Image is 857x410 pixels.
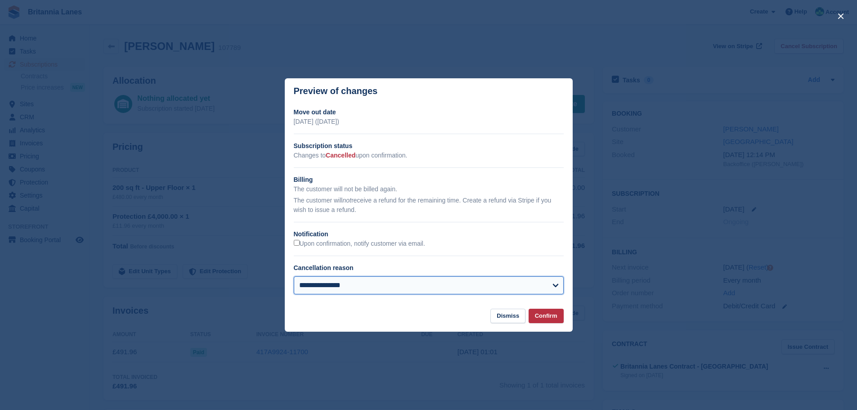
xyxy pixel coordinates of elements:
p: [DATE] ([DATE]) [294,117,564,126]
button: Confirm [529,309,564,324]
button: Dismiss [490,309,525,324]
span: Cancelled [326,152,355,159]
button: close [834,9,848,23]
h2: Notification [294,230,564,239]
p: The customer will not be billed again. [294,185,564,194]
p: Preview of changes [294,86,378,96]
label: Upon confirmation, notify customer via email. [294,240,425,248]
h2: Billing [294,175,564,185]
em: not [342,197,351,204]
h2: Subscription status [294,141,564,151]
label: Cancellation reason [294,264,354,271]
input: Upon confirmation, notify customer via email. [294,240,300,246]
h2: Move out date [294,108,564,117]
p: Changes to upon confirmation. [294,151,564,160]
p: The customer will receive a refund for the remaining time. Create a refund via Stripe if you wish... [294,196,564,215]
